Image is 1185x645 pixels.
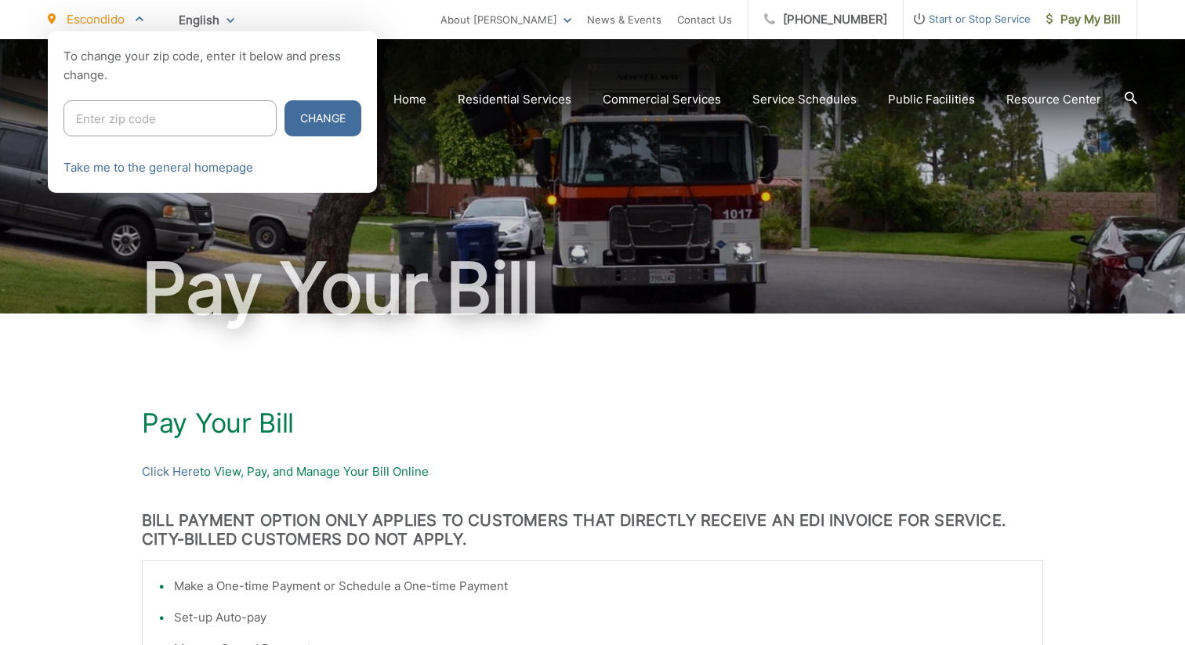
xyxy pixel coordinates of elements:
span: Escondido [67,12,125,27]
a: News & Events [587,10,661,29]
span: English [167,6,246,34]
a: About [PERSON_NAME] [440,10,571,29]
a: Take me to the general homepage [63,158,253,177]
input: Enter zip code [63,100,277,136]
button: Change [284,100,361,136]
span: Pay My Bill [1046,10,1121,29]
a: Contact Us [677,10,732,29]
p: To change your zip code, enter it below and press change. [63,47,361,85]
